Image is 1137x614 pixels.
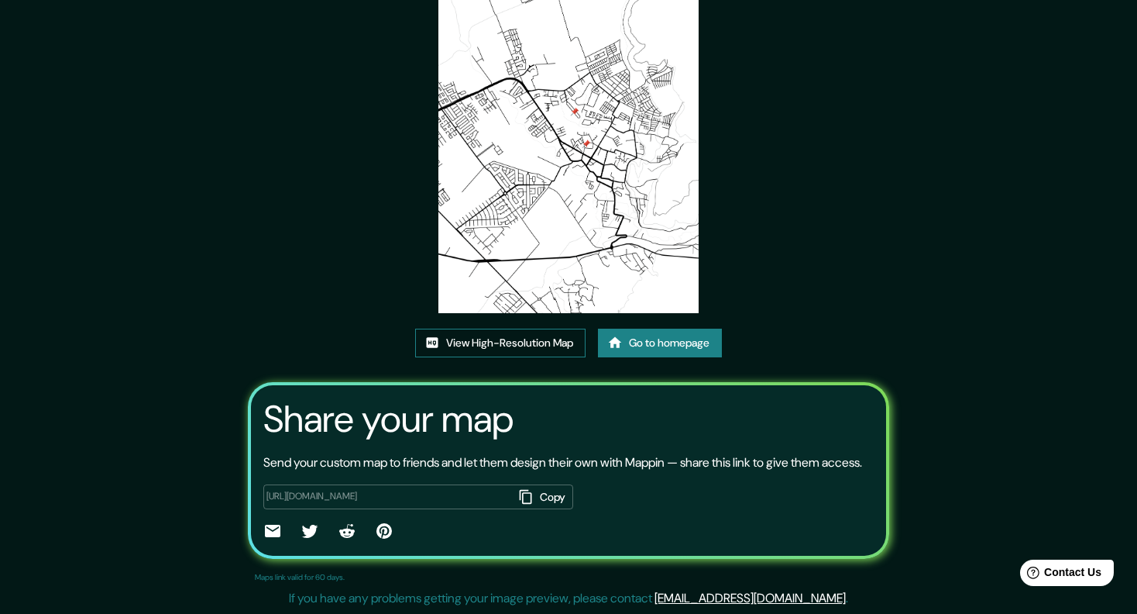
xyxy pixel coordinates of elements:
iframe: Help widget launcher [999,554,1120,597]
p: Send your custom map to friends and let them design their own with Mappin — share this link to gi... [263,454,862,472]
a: [EMAIL_ADDRESS][DOMAIN_NAME] [654,590,846,606]
h3: Share your map [263,398,514,441]
button: Copy [513,485,573,510]
p: Maps link valid for 60 days. [255,571,345,583]
a: View High-Resolution Map [415,329,586,357]
p: If you have any problems getting your image preview, please contact . [289,589,848,608]
a: Go to homepage [598,329,722,357]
